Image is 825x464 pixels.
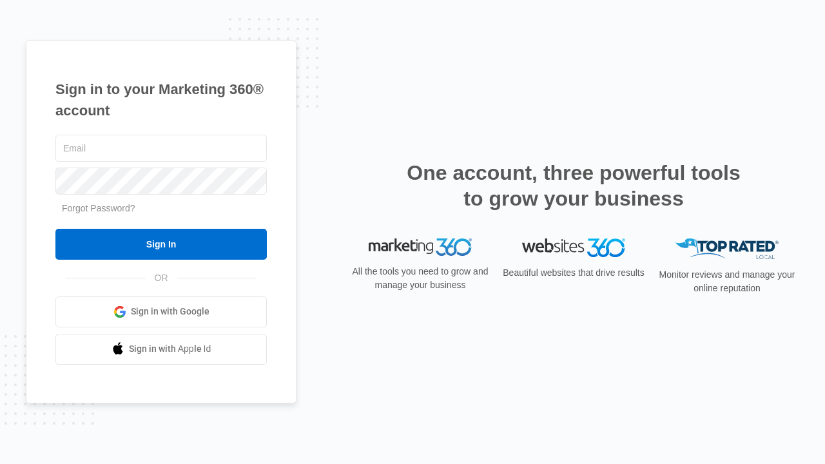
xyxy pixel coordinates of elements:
[55,296,267,327] a: Sign in with Google
[403,160,744,211] h2: One account, three powerful tools to grow your business
[131,305,209,318] span: Sign in with Google
[369,238,472,256] img: Marketing 360
[55,79,267,121] h1: Sign in to your Marketing 360® account
[55,334,267,365] a: Sign in with Apple Id
[501,266,646,280] p: Beautiful websites that drive results
[62,203,135,213] a: Forgot Password?
[55,135,267,162] input: Email
[55,229,267,260] input: Sign In
[348,265,492,292] p: All the tools you need to grow and manage your business
[655,268,799,295] p: Monitor reviews and manage your online reputation
[675,238,779,260] img: Top Rated Local
[129,342,211,356] span: Sign in with Apple Id
[146,271,177,285] span: OR
[522,238,625,257] img: Websites 360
